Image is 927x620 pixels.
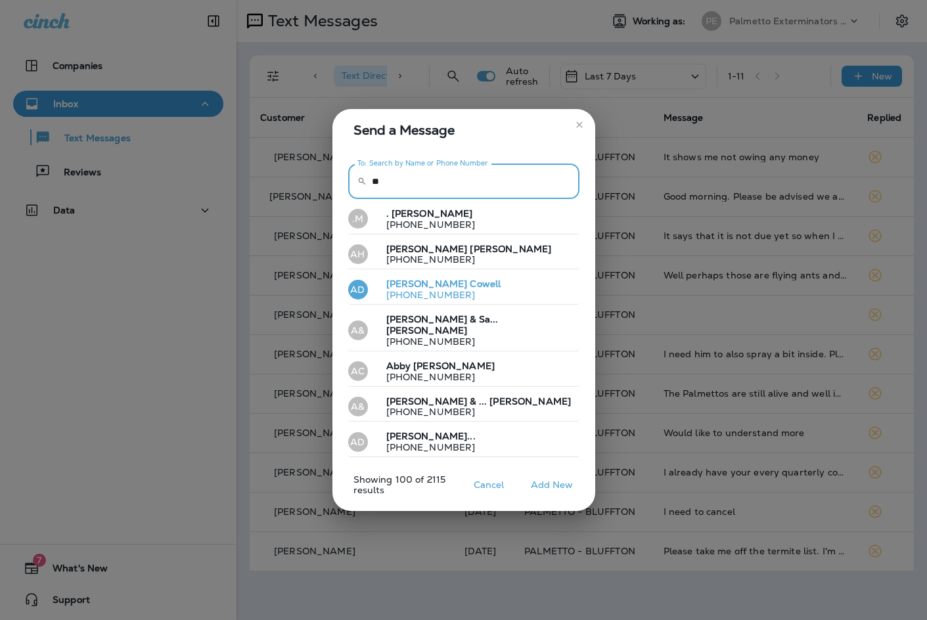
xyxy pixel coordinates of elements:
button: AH[PERSON_NAME] [PERSON_NAME][PHONE_NUMBER] [348,240,579,270]
p: [PHONE_NUMBER] [376,407,572,417]
label: To: Search by Name or Phone Number [357,158,488,168]
span: Cowell [470,278,501,290]
span: [PERSON_NAME] & Sa... [386,313,499,325]
p: [PHONE_NUMBER] [376,290,501,300]
div: AC [348,361,368,381]
button: Add New [524,475,580,495]
span: [PERSON_NAME] [392,208,473,219]
div: AD [348,280,368,299]
div: .M [348,209,368,229]
span: [PERSON_NAME] [470,243,551,255]
span: [PERSON_NAME] [386,278,468,290]
span: . [386,208,389,219]
span: [PERSON_NAME] [489,395,571,407]
button: A&[PERSON_NAME] & Sa... [PERSON_NAME][PHONE_NUMBER] [348,310,579,351]
div: A& [348,397,368,416]
div: AH [348,244,368,264]
button: AD[PERSON_NAME]... [PHONE_NUMBER] [348,427,579,457]
span: Abby [386,360,411,372]
p: Showing 100 of 2115 results [327,474,464,506]
button: Cancel [464,475,514,495]
span: [PERSON_NAME] [413,360,495,372]
p: [PHONE_NUMBER] [376,372,495,382]
span: [PERSON_NAME] & ... [386,395,487,407]
p: [PHONE_NUMBER] [376,336,574,347]
span: Send a Message [353,120,579,141]
span: [PERSON_NAME] [386,324,468,336]
p: [PHONE_NUMBER] [376,442,476,453]
button: A&[PERSON_NAME] & ... [PERSON_NAME][PHONE_NUMBER] [348,392,579,422]
p: [PHONE_NUMBER] [376,254,552,265]
p: [PHONE_NUMBER] [376,219,476,230]
div: AD [348,432,368,452]
span: [PERSON_NAME]... [386,430,476,442]
div: A& [348,321,368,340]
button: AD[PERSON_NAME] Cowell[PHONE_NUMBER] [348,275,579,305]
button: ACAbby [PERSON_NAME][PHONE_NUMBER] [348,357,579,387]
button: close [569,114,590,135]
span: [PERSON_NAME] [386,243,468,255]
button: .M. [PERSON_NAME][PHONE_NUMBER] [348,204,579,234]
